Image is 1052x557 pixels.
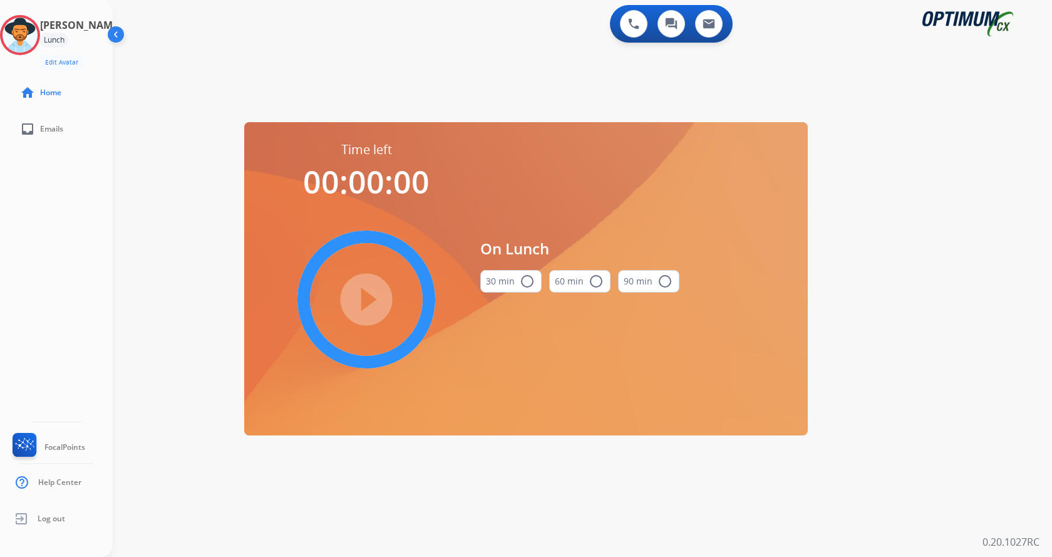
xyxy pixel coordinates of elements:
mat-icon: inbox [20,122,35,137]
span: 00:00:00 [303,160,430,203]
mat-icon: home [20,85,35,100]
span: Time left [341,141,392,159]
span: Help Center [38,477,81,487]
p: 0.20.1027RC [982,534,1039,549]
mat-icon: radio_button_unchecked [657,274,673,289]
div: Lunch [40,33,68,48]
button: 60 min [549,270,611,293]
img: avatar [3,18,38,53]
span: Home [40,88,61,98]
span: FocalPoints [44,442,85,452]
button: Edit Avatar [40,55,83,70]
button: 90 min [618,270,679,293]
h3: [PERSON_NAME] [40,18,121,33]
button: 30 min [480,270,542,293]
a: FocalPoints [10,433,85,462]
span: Log out [38,514,65,524]
mat-icon: radio_button_unchecked [589,274,604,289]
span: Emails [40,124,63,134]
span: On Lunch [480,237,679,260]
mat-icon: radio_button_unchecked [520,274,535,289]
